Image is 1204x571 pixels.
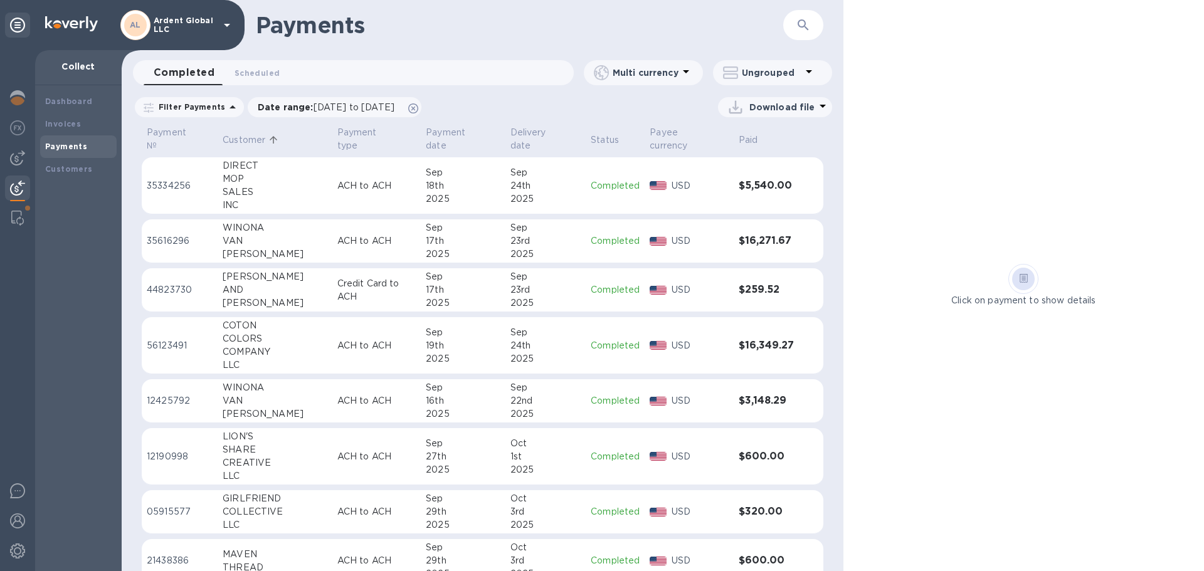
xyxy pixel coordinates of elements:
p: Payment date [426,126,483,152]
div: LLC [223,518,327,532]
div: LION'S [223,430,327,443]
div: 3rd [510,554,581,567]
p: Completed [591,394,640,407]
span: Scheduled [235,66,280,80]
div: 18th [426,179,500,192]
p: 12190998 [147,450,213,463]
div: 27th [426,450,500,463]
p: 35334256 [147,179,213,192]
p: Status [591,134,619,147]
b: AL [130,20,141,29]
img: USD [650,452,667,461]
p: ACH to ACH [337,554,416,567]
img: USD [650,286,667,295]
p: USD [672,234,729,248]
div: Sep [510,166,581,179]
p: ACH to ACH [337,394,416,407]
div: Sep [426,541,500,554]
p: Date range : [258,101,401,113]
div: 29th [426,554,500,567]
div: Sep [426,326,500,339]
div: 2025 [426,518,500,532]
h3: $259.52 [739,284,798,296]
span: Paid [739,134,774,147]
div: CREATIVE [223,456,327,469]
p: Multi currency [613,66,679,79]
div: 1st [510,450,581,463]
p: Paid [739,134,758,147]
b: Invoices [45,119,81,128]
p: ACH to ACH [337,179,416,192]
div: VAN [223,234,327,248]
img: Logo [45,16,98,31]
p: Ungrouped [742,66,801,79]
p: Completed [591,554,640,567]
div: COLLECTIVE [223,505,327,518]
p: Ardent Global LLC [154,16,216,34]
img: USD [650,508,667,516]
p: USD [672,339,729,352]
span: Customer [223,134,282,147]
p: USD [672,450,729,463]
div: COTON [223,319,327,332]
p: Download file [749,101,815,113]
h3: $600.00 [739,451,798,463]
div: Sep [510,326,581,339]
p: USD [672,554,729,567]
img: USD [650,341,667,350]
div: Sep [426,492,500,505]
p: Collect [45,60,112,73]
div: COLORS [223,332,327,345]
p: ACH to ACH [337,339,416,352]
p: ACH to ACH [337,234,416,248]
p: Payee currency [650,126,712,152]
div: 2025 [426,248,500,261]
div: Sep [426,381,500,394]
div: Oct [510,541,581,554]
p: Payment № [147,126,196,152]
div: 24th [510,179,581,192]
p: Payment type [337,126,400,152]
span: Payment type [337,126,416,152]
span: Payment date [426,126,500,152]
div: GIRLFRIEND [223,492,327,505]
div: [PERSON_NAME] [223,407,327,421]
h1: Payments [256,12,783,38]
div: AND [223,283,327,296]
img: USD [650,237,667,246]
h3: $5,540.00 [739,180,798,192]
p: USD [672,179,729,192]
div: 23rd [510,283,581,296]
div: 2025 [510,518,581,532]
span: Delivery date [510,126,581,152]
div: Date range:[DATE] to [DATE] [248,97,421,117]
p: Completed [591,339,640,352]
div: COMPANY [223,345,327,359]
p: Completed [591,179,640,192]
div: MOP [223,172,327,186]
p: USD [672,283,729,296]
p: Delivery date [510,126,565,152]
div: 2025 [510,192,581,206]
b: Payments [45,142,87,151]
p: 35616296 [147,234,213,248]
div: 2025 [510,407,581,421]
p: Credit Card to ACH [337,277,416,303]
div: 2025 [426,352,500,365]
p: Completed [591,450,640,463]
span: Payment № [147,126,213,152]
div: MAVEN [223,548,327,561]
div: 2025 [510,296,581,310]
div: DIRECT [223,159,327,172]
div: Sep [510,221,581,234]
div: 3rd [510,505,581,518]
div: 29th [426,505,500,518]
span: Payee currency [650,126,728,152]
span: [DATE] to [DATE] [314,102,394,112]
p: 21438386 [147,554,213,567]
div: LLC [223,359,327,372]
div: 2025 [510,248,581,261]
p: USD [672,394,729,407]
h3: $16,349.27 [739,340,798,352]
div: SALES [223,186,327,199]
